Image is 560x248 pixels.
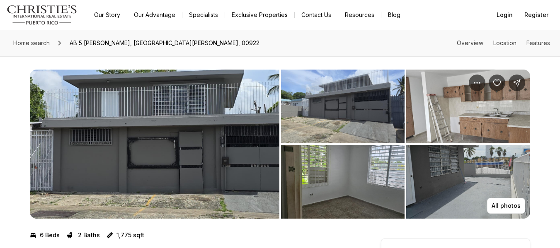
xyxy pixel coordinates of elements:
[493,39,516,46] a: Skip to: Location
[509,75,525,91] button: Share Property: AB 5 JULIO ANDINO
[487,198,525,214] button: All photos
[78,232,100,238] p: 2 Baths
[281,145,405,219] button: View image gallery
[526,39,550,46] a: Skip to: Features
[469,75,485,91] button: Property options
[281,70,405,143] button: View image gallery
[182,9,225,21] a: Specialists
[281,70,531,219] li: 2 of 4
[13,39,50,46] span: Home search
[116,232,144,238] p: 1,775 sqft
[524,12,548,18] span: Register
[492,202,521,209] p: All photos
[295,9,338,21] button: Contact Us
[492,7,518,23] button: Login
[30,70,530,219] div: Listing Photos
[381,9,407,21] a: Blog
[338,9,381,21] a: Resources
[457,40,550,46] nav: Page section menu
[30,70,279,219] button: View image gallery
[7,5,78,25] img: logo
[40,232,60,238] p: 6 Beds
[66,36,263,50] span: AB 5 [PERSON_NAME], [GEOGRAPHIC_DATA][PERSON_NAME], 00922
[489,75,505,91] button: Save Property: AB 5 JULIO ANDINO
[30,70,279,219] li: 1 of 4
[519,7,553,23] button: Register
[497,12,513,18] span: Login
[406,70,530,143] button: View image gallery
[406,145,530,219] button: View image gallery
[127,9,182,21] a: Our Advantage
[10,36,53,50] a: Home search
[457,39,483,46] a: Skip to: Overview
[87,9,127,21] a: Our Story
[225,9,294,21] a: Exclusive Properties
